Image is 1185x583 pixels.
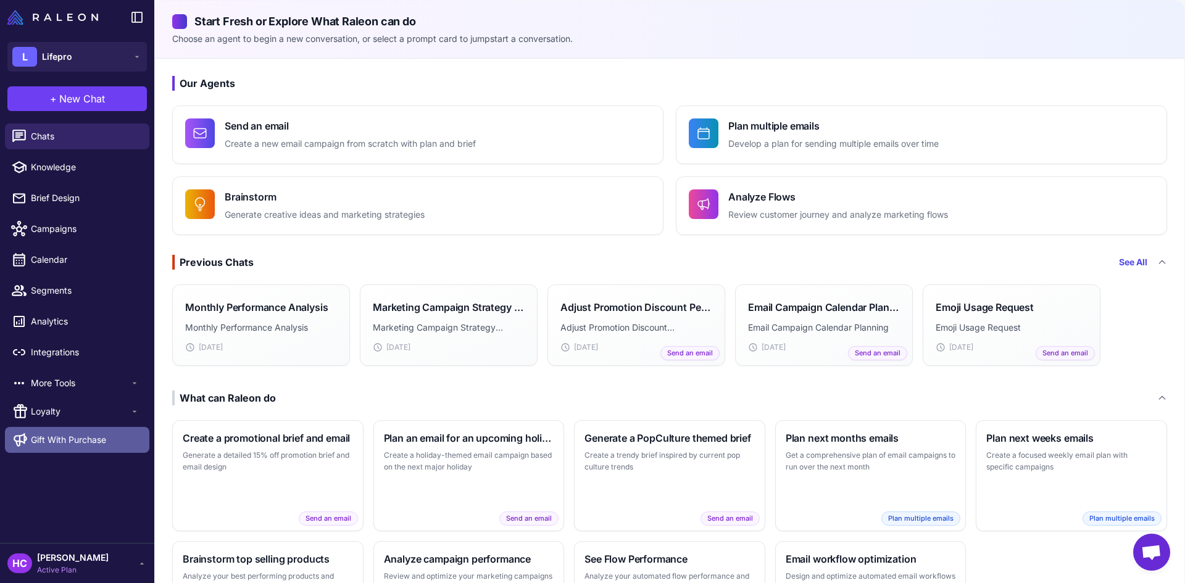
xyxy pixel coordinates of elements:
[786,449,956,473] p: Get a comprehensive plan of email campaigns to run over the next month
[676,176,1167,235] button: Analyze FlowsReview customer journey and analyze marketing flows
[225,208,425,222] p: Generate creative ideas and marketing strategies
[7,42,147,72] button: LLifepro
[5,216,149,242] a: Campaigns
[499,511,559,526] span: Send an email
[936,342,1087,353] div: [DATE]
[986,449,1157,473] p: Create a focused weekly email plan with specific campaigns
[42,50,72,64] span: Lifepro
[373,300,525,315] h3: Marketing Campaign Strategy Analysis
[560,321,712,334] p: Adjust Promotion Discount Percentage
[373,420,565,531] button: Plan an email for an upcoming holidayCreate a holiday-themed email campaign based on the next maj...
[31,405,130,418] span: Loyalty
[31,315,139,328] span: Analytics
[172,176,663,235] button: BrainstormGenerate creative ideas and marketing strategies
[786,552,956,566] h3: Email workflow optimization
[936,300,1034,315] h3: Emoji Usage Request
[5,247,149,273] a: Calendar
[172,13,1167,30] h2: Start Fresh or Explore What Raleon can do
[748,300,900,315] h3: Email Campaign Calendar Planning
[183,449,353,473] p: Generate a detailed 15% off promotion brief and email design
[748,321,900,334] p: Email Campaign Calendar Planning
[7,553,32,573] div: HC
[373,321,525,334] p: Marketing Campaign Strategy Analysis
[5,427,149,453] a: Gift With Purchase
[225,137,476,151] p: Create a new email campaign from scratch with plan and brief
[59,91,105,106] span: New Chat
[183,552,353,566] h3: Brainstorm top selling products
[384,552,554,566] h3: Analyze campaign performance
[50,91,57,106] span: +
[5,185,149,211] a: Brief Design
[560,300,712,315] h3: Adjust Promotion Discount Percentage
[574,420,765,531] button: Generate a PopCulture themed briefCreate a trendy brief inspired by current pop culture trendsSen...
[172,76,1167,91] h3: Our Agents
[373,342,525,353] div: [DATE]
[31,160,139,174] span: Knowledge
[7,10,98,25] img: Raleon Logo
[185,342,337,353] div: [DATE]
[1036,346,1095,360] span: Send an email
[976,420,1167,531] button: Plan next weeks emailsCreate a focused weekly email plan with specific campaignsPlan multiple emails
[676,105,1167,164] button: Plan multiple emailsDevelop a plan for sending multiple emails over time
[31,253,139,267] span: Calendar
[701,511,760,526] span: Send an email
[172,420,364,531] button: Create a promotional brief and emailGenerate a detailed 15% off promotion brief and email designS...
[728,137,939,151] p: Develop a plan for sending multiple emails over time
[31,130,139,143] span: Chats
[7,86,147,111] button: +New Chat
[172,391,276,405] div: What can Raleon do
[384,449,554,473] p: Create a holiday-themed email campaign based on the next major holiday
[786,570,956,582] p: Design and optimize automated email workflows
[881,511,960,526] span: Plan multiple emails
[936,321,1087,334] p: Emoji Usage Request
[31,345,139,359] span: Integrations
[1083,511,1162,526] span: Plan multiple emails
[728,118,939,133] h4: Plan multiple emails
[5,123,149,149] a: Chats
[728,208,948,222] p: Review customer journey and analyze marketing flows
[384,431,554,445] h3: Plan an email for an upcoming holiday
[1119,255,1147,269] a: See All
[786,431,956,445] h3: Plan next months emails
[728,189,948,204] h4: Analyze Flows
[172,32,1167,46] p: Choose an agent to begin a new conversation, or select a prompt card to jumpstart a conversation.
[31,284,139,297] span: Segments
[185,300,328,315] h3: Monthly Performance Analysis
[848,346,907,360] span: Send an email
[185,321,337,334] p: Monthly Performance Analysis
[31,433,106,447] span: Gift With Purchase
[748,342,900,353] div: [DATE]
[12,47,37,67] div: L
[183,431,353,445] h3: Create a promotional brief and email
[299,511,358,526] span: Send an email
[7,10,103,25] a: Raleon Logo
[172,105,663,164] button: Send an emailCreate a new email campaign from scratch with plan and brief
[31,191,139,205] span: Brief Design
[172,255,254,270] div: Previous Chats
[31,222,139,236] span: Campaigns
[37,564,109,576] span: Active Plan
[660,346,720,360] span: Send an email
[775,420,967,531] button: Plan next months emailsGet a comprehensive plan of email campaigns to run over the next monthPlan...
[560,342,712,353] div: [DATE]
[986,431,1157,445] h3: Plan next weeks emails
[5,278,149,304] a: Segments
[31,376,130,390] span: More Tools
[225,189,425,204] h4: Brainstorm
[584,552,755,566] h3: See Flow Performance
[1133,534,1170,571] div: Open chat
[584,431,755,445] h3: Generate a PopCulture themed brief
[584,449,755,473] p: Create a trendy brief inspired by current pop culture trends
[5,308,149,334] a: Analytics
[5,339,149,365] a: Integrations
[225,118,476,133] h4: Send an email
[37,551,109,564] span: [PERSON_NAME]
[5,154,149,180] a: Knowledge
